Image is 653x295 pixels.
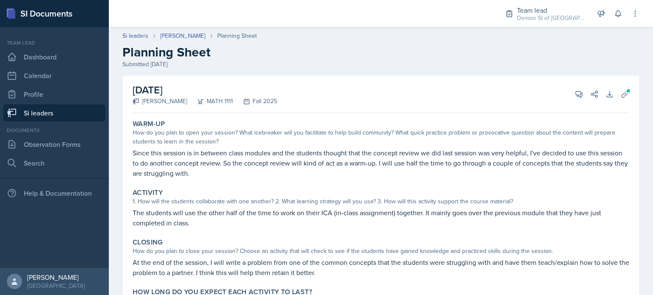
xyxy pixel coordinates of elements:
a: [PERSON_NAME] [160,31,205,40]
div: MATH 1111 [187,97,233,106]
a: Calendar [3,67,105,84]
label: Closing [133,238,163,247]
h2: [DATE] [133,82,277,98]
div: [PERSON_NAME] [133,97,187,106]
a: Search [3,155,105,171]
div: [PERSON_NAME] [27,273,85,281]
label: Activity [133,188,163,197]
div: Help & Documentation [3,185,105,202]
p: The students will use the other half of the time to work on their ICA (in-class assignment) toget... [133,208,629,228]
a: Si leaders [3,104,105,121]
div: How do you plan to open your session? What icebreaker will you facilitate to help build community... [133,128,629,146]
p: Since this session is in between class modules and the students thought that the concept review w... [133,148,629,178]
div: Planning Sheet [217,31,257,40]
label: Warm-Up [133,120,165,128]
div: Documents [3,126,105,134]
div: [GEOGRAPHIC_DATA] [27,281,85,290]
h2: Planning Sheet [122,45,639,60]
a: Observation Forms [3,136,105,153]
p: At the end of the session, I will write a problem from one of the common concepts that the studen... [133,257,629,278]
div: Submitted [DATE] [122,60,639,69]
a: Si leaders [122,31,148,40]
a: Dashboard [3,48,105,65]
div: 1. How will the students collaborate with one another? 2. What learning strategy will you use? 3.... [133,197,629,206]
div: Team lead [517,5,585,15]
div: Team lead [3,39,105,47]
div: How do you plan to close your session? Choose an activity that will check to see if the students ... [133,247,629,256]
div: Demon SI of [GEOGRAPHIC_DATA] / Fall 2025 [517,14,585,22]
a: Profile [3,86,105,103]
div: Fall 2025 [233,97,277,106]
